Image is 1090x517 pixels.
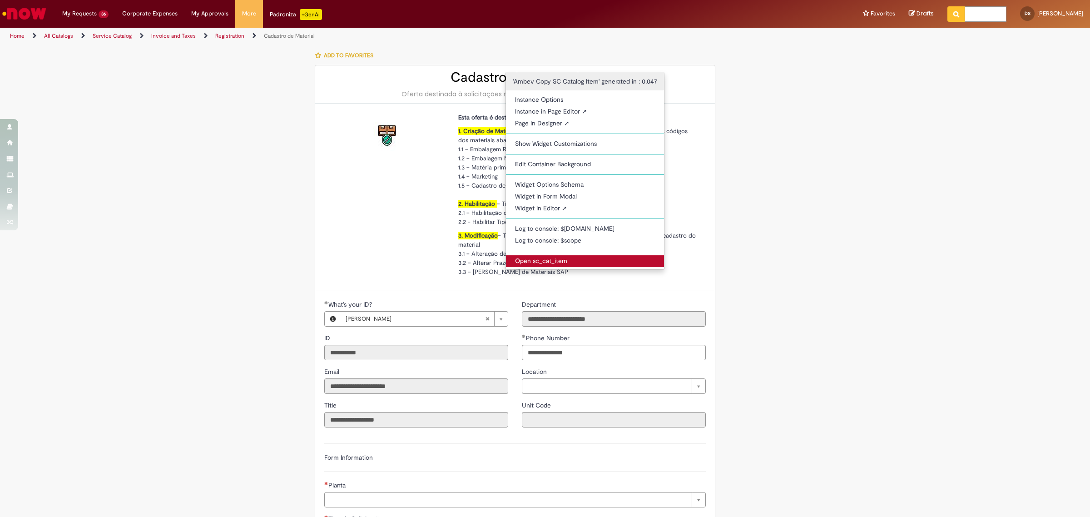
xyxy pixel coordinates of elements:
a: Log to console: $[DOMAIN_NAME] [506,223,664,235]
a: Widget in Editor ➚ [506,203,664,214]
a: Instance in Page Editor ➚ [506,106,664,118]
a: Widget Options Schema [506,179,664,191]
a: Show Widget Customizations [506,138,664,150]
a: Log to console: $scope [506,235,664,247]
a: Widget in Form Modal [506,191,664,203]
a: Open sc_cat_item [506,255,664,267]
a: Instance Options [506,94,664,106]
a: Edit Container Background [506,159,664,170]
a: Page in Designer ➚ [506,118,664,129]
li: 'Ambev Copy SC Catalog Item' generated in : 0.047 [506,72,664,90]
